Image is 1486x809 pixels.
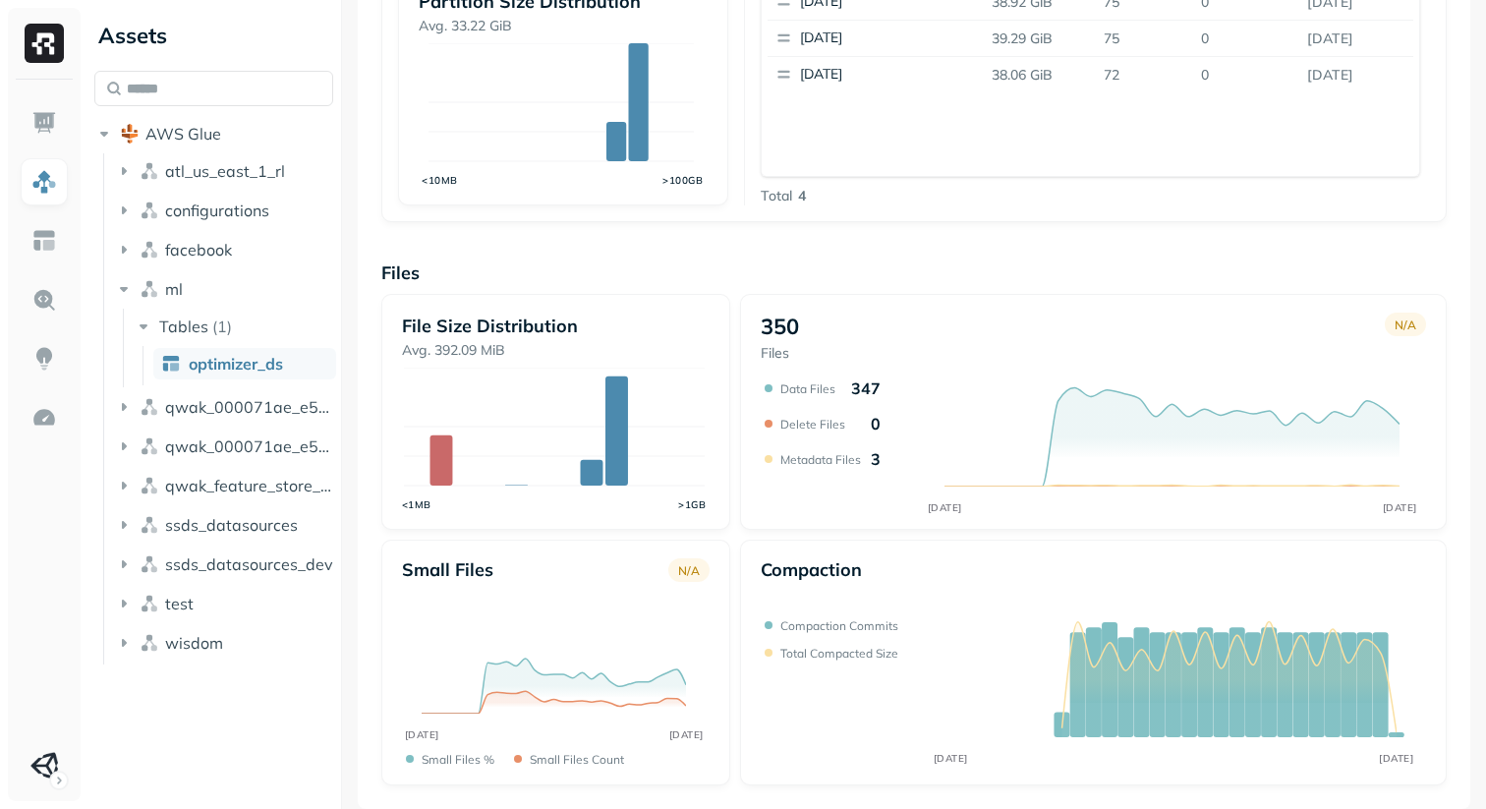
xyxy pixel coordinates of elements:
span: ssds_datasources_dev [165,554,333,574]
p: 0 [1193,22,1299,56]
img: Dashboard [31,110,57,136]
span: AWS Glue [145,124,221,144]
img: namespace [140,515,159,535]
p: Sep 3, 2025 [1299,58,1413,92]
span: Tables [159,317,208,336]
tspan: [DATE] [927,501,961,514]
img: namespace [140,279,159,299]
img: Ryft [25,24,64,63]
button: configurations [114,195,334,226]
button: atl_us_east_1_rl [114,155,334,187]
p: 347 [851,378,881,398]
button: ml [114,273,334,305]
span: ml [165,279,183,299]
span: qwak_000071ae_e5f6_4c5f_97ab_2b533d00d294_analytics_data_view [165,436,334,456]
p: 0 [871,414,881,433]
p: Avg. 33.22 GiB [419,17,708,35]
span: qwak_000071ae_e5f6_4c5f_97ab_2b533d00d294_analytics_data [165,397,334,417]
img: namespace [140,397,159,417]
img: namespace [140,436,159,456]
tspan: >100GB [662,174,703,187]
img: namespace [140,161,159,181]
p: 72 [1096,58,1193,92]
p: Delete Files [780,417,845,432]
p: 75 [1096,22,1193,56]
p: Sep 3, 2025 [1299,22,1413,56]
button: ssds_datasources [114,509,334,541]
button: ssds_datasources_dev [114,549,334,580]
a: optimizer_ds [153,348,336,379]
span: wisdom [165,633,223,653]
p: Small files % [422,752,494,767]
p: Small files [402,558,493,581]
img: Assets [31,169,57,195]
button: test [114,588,334,619]
tspan: <10MB [422,174,458,187]
tspan: [DATE] [1382,501,1416,514]
img: Insights [31,346,57,372]
p: 38.06 GiB [984,58,1097,92]
p: N/A [1395,318,1416,332]
img: namespace [140,594,159,613]
button: facebook [114,234,334,265]
button: AWS Glue [94,118,333,149]
button: qwak_feature_store_000071ae_e5f6_4c5f_97ab_2b533d00d294 [114,470,334,501]
img: Query Explorer [31,287,57,313]
p: [DATE] [800,65,991,85]
p: 39.29 GiB [984,22,1097,56]
p: 3 [871,449,881,469]
span: ssds_datasources [165,515,298,535]
p: 350 [761,313,799,340]
p: Avg. 392.09 MiB [402,341,710,360]
tspan: [DATE] [1379,752,1413,765]
p: Data Files [780,381,835,396]
tspan: <1MB [402,498,431,511]
img: Optimization [31,405,57,431]
span: facebook [165,240,232,260]
img: root [120,124,140,144]
p: N/A [678,563,700,578]
p: [DATE] [800,29,991,48]
img: namespace [140,554,159,574]
p: Total compacted size [780,646,898,661]
button: [DATE] [768,21,1000,56]
img: Unity [30,752,58,780]
p: Compaction [761,558,862,581]
img: namespace [140,240,159,260]
img: table [161,354,181,374]
span: qwak_feature_store_000071ae_e5f6_4c5f_97ab_2b533d00d294 [165,476,334,495]
p: 4 [798,187,806,205]
button: [DATE] [768,57,1000,92]
p: Small files count [530,752,624,767]
p: Files [381,261,1447,284]
div: Assets [94,20,333,51]
p: Total [761,187,792,205]
button: qwak_000071ae_e5f6_4c5f_97ab_2b533d00d294_analytics_data_view [114,431,334,462]
span: optimizer_ds [189,354,283,374]
span: test [165,594,194,613]
button: qwak_000071ae_e5f6_4c5f_97ab_2b533d00d294_analytics_data [114,391,334,423]
img: Asset Explorer [31,228,57,254]
p: Files [761,344,799,363]
tspan: [DATE] [933,752,967,765]
p: Metadata Files [780,452,861,467]
p: File Size Distribution [402,315,710,337]
p: Compaction commits [780,618,898,633]
p: ( 1 ) [212,317,232,336]
img: namespace [140,633,159,653]
span: configurations [165,201,269,220]
tspan: >1GB [678,498,706,511]
img: namespace [140,476,159,495]
p: 0 [1193,58,1299,92]
button: Tables(1) [134,311,335,342]
img: namespace [140,201,159,220]
span: atl_us_east_1_rl [165,161,285,181]
button: wisdom [114,627,334,659]
tspan: [DATE] [404,728,438,741]
tspan: [DATE] [668,728,703,741]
